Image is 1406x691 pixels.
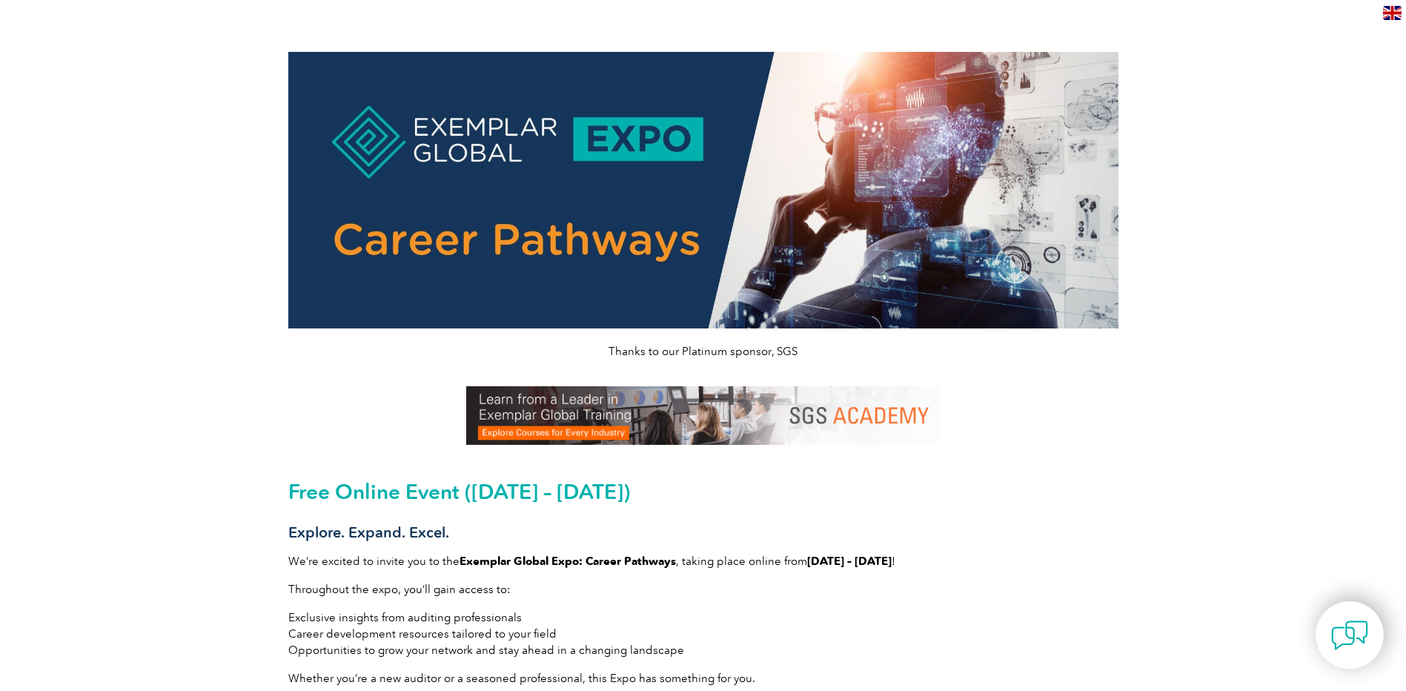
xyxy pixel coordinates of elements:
p: Whether you’re a new auditor or a seasoned professional, this Expo has something for you. [288,670,1118,687]
strong: Exemplar Global Expo: Career Pathways [460,555,676,568]
li: Career development resources tailored to your field [288,626,1118,642]
img: SGS [466,386,941,445]
img: career pathways [288,52,1118,328]
img: en [1383,6,1402,20]
p: Throughout the expo, you’ll gain access to: [288,581,1118,598]
strong: [DATE] – [DATE] [807,555,892,568]
p: We’re excited to invite you to the , taking place online from ! [288,553,1118,569]
h2: Free Online Event ([DATE] – [DATE]) [288,480,1118,503]
li: Opportunities to grow your network and stay ahead in a changing landscape [288,642,1118,658]
li: Exclusive insights from auditing professionals [288,609,1118,626]
p: Thanks to our Platinum sponsor, SGS [288,343,1118,360]
img: contact-chat.png [1331,617,1368,654]
h3: Explore. Expand. Excel. [288,523,1118,542]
